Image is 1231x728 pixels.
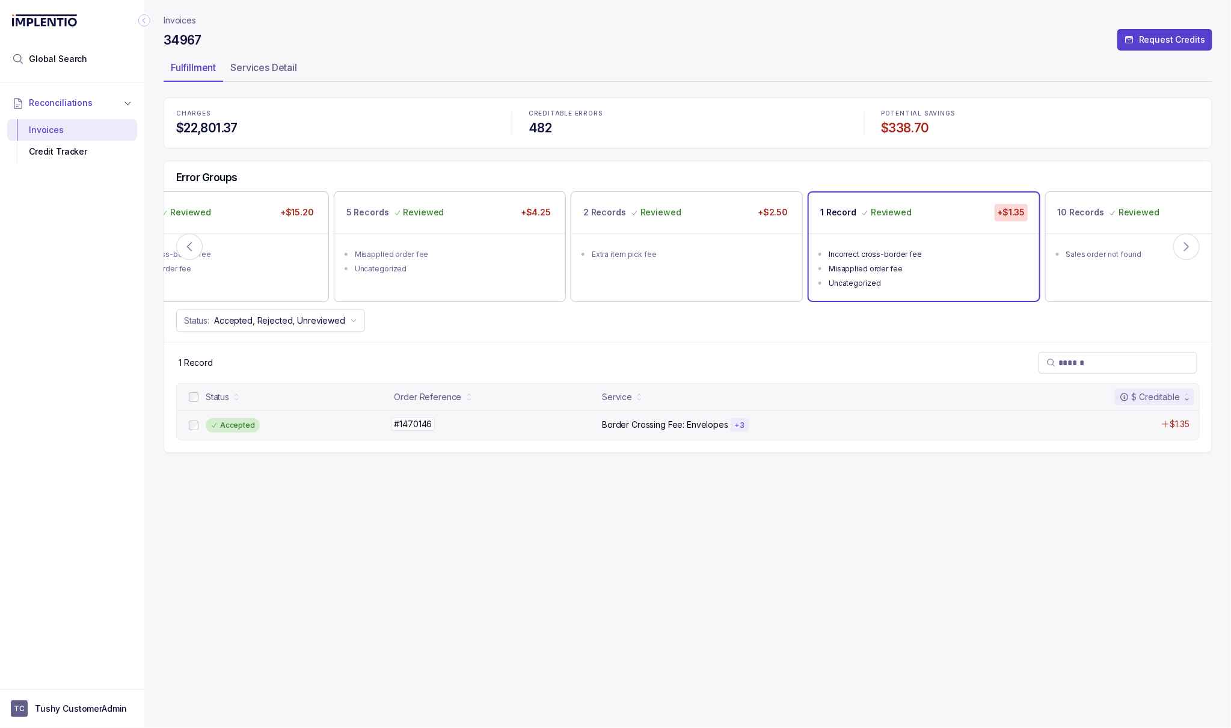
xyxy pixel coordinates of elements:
p: 2 Records [583,206,626,218]
p: Reviewed [871,206,912,218]
h4: $22,801.37 [176,120,495,137]
nav: breadcrumb [164,14,196,26]
ul: Tab Group [164,58,1212,82]
a: Invoices [164,14,196,26]
div: Credit Tracker [17,141,127,162]
div: Accepted [206,418,260,433]
input: checkbox-checkbox [189,392,198,402]
div: Remaining page entries [179,357,213,369]
div: Invoices [17,119,127,141]
h4: 482 [529,120,847,137]
p: Reviewed [640,206,681,218]
button: Reconciliations [7,90,137,116]
p: +$1.35 [995,204,1027,221]
p: #1470146 [391,418,435,431]
li: Tab Fulfillment [164,58,223,82]
span: Reconciliations [29,97,93,109]
div: Misapplied order fee [118,263,315,275]
p: $1.35 [1170,418,1190,430]
p: Services Detail [230,60,297,75]
p: CHARGES [176,110,495,117]
p: +$4.25 [518,204,553,221]
p: +$2.50 [755,204,790,221]
div: Misapplied order fee [829,263,1026,275]
p: Status: [184,315,209,327]
span: User initials [11,700,28,717]
p: Tushy CustomerAdmin [35,703,127,715]
p: + 3 [734,421,745,430]
div: Misapplied order fee [355,248,552,261]
p: POTENTIAL SAVINGS [881,110,1200,117]
button: User initialsTushy CustomerAdmin [11,700,134,717]
p: CREDITABLE ERRORS [529,110,847,117]
p: Reviewed [1119,206,1159,218]
div: Uncategorized [829,277,1026,289]
p: 1 Record [179,357,213,369]
div: Status [206,391,229,403]
div: Incorrect cross-border fee [118,248,315,261]
div: Service [602,391,632,403]
p: Border Crossing Fee: Envelopes [602,419,728,431]
div: $ Creditable [1120,391,1180,403]
div: Extra item pick fee [592,248,789,261]
div: Collapse Icon [137,13,152,28]
p: 10 Records [1058,206,1105,218]
h4: $338.70 [881,120,1200,137]
h4: 34967 [164,32,201,49]
p: Reviewed [404,206,444,218]
p: Reviewed [170,206,211,218]
input: checkbox-checkbox [189,421,198,430]
p: 5 Records [346,206,389,218]
button: Request Credits [1117,29,1212,51]
p: Request Credits [1139,34,1205,46]
p: 1 Record [820,206,856,218]
button: Status:Accepted, Rejected, Unreviewed [176,309,365,332]
li: Tab Services Detail [223,58,304,82]
p: Accepted, Rejected, Unreviewed [214,315,345,327]
p: Fulfillment [171,60,216,75]
div: Uncategorized [355,263,552,275]
p: +$15.20 [278,204,316,221]
span: Global Search [29,53,87,65]
div: Reconciliations [7,117,137,165]
h5: Error Groups [176,171,238,184]
div: Incorrect cross-border fee [829,248,1026,261]
div: Order Reference [394,391,462,403]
